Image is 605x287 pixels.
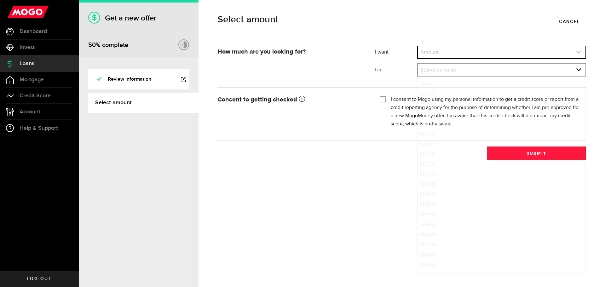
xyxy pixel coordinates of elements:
[20,61,34,66] span: Loans
[380,95,386,102] input: I consent to Mogo using my personal information to get a credit score or report from a credit rep...
[418,250,585,260] li: $18000
[418,59,585,69] li: Amount
[27,277,52,281] span: Log out
[5,3,24,21] button: Open LiveChat chat widget
[88,14,189,23] h1: Get a new offer
[418,260,585,270] li: $19000
[88,41,96,49] span: 50
[88,39,128,51] div: % complete
[418,99,585,109] li: $3000
[88,69,189,89] a: Review information
[418,139,585,149] li: $7000
[418,240,585,250] li: $17000
[217,96,305,103] strong: Consent to getting checked
[418,119,585,129] li: $5000
[418,200,585,210] li: $13000
[375,49,417,56] label: I want
[418,210,585,220] li: $14000
[20,77,44,83] span: Mortgage
[418,180,585,190] li: $11000
[418,159,585,169] li: $9000
[20,93,51,99] span: Credit Score
[418,129,585,139] li: $6000
[418,190,585,200] li: $12000
[20,109,40,115] span: Account
[418,270,585,280] li: $20000
[418,69,585,79] li: $500
[375,66,417,74] label: for
[20,45,35,50] span: Invest
[418,220,585,230] li: $15000
[418,46,585,58] a: expand select
[418,169,585,180] li: $10000
[418,89,585,99] li: $2000
[217,49,306,55] strong: How much are you looking for?
[217,15,586,24] h1: Select amount
[418,109,585,119] li: $4000
[418,79,585,89] li: $1000
[88,93,199,113] a: Select amount
[553,15,586,28] a: Cancel
[418,149,585,159] li: $8000
[391,95,581,128] label: I consent to Mogo using my personal information to get a credit score or report from a credit rep...
[418,230,585,240] li: $16000
[20,29,47,34] span: Dashboard
[20,125,58,131] span: Help & Support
